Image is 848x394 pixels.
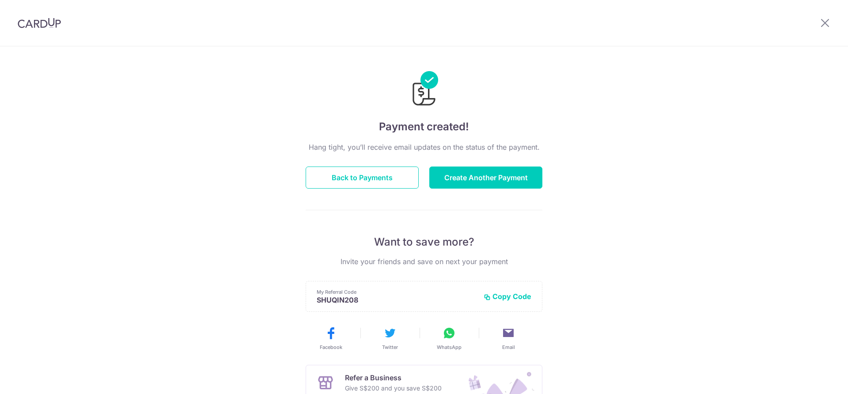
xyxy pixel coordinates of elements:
button: Copy Code [484,292,531,301]
button: Email [482,326,534,351]
h4: Payment created! [306,119,542,135]
span: Facebook [320,344,342,351]
p: Hang tight, you’ll receive email updates on the status of the payment. [306,142,542,152]
span: Email [502,344,515,351]
button: WhatsApp [423,326,475,351]
img: Payments [410,71,438,108]
p: My Referral Code [317,288,477,295]
button: Twitter [364,326,416,351]
img: CardUp [18,18,61,28]
button: Create Another Payment [429,167,542,189]
span: Twitter [382,344,398,351]
p: Refer a Business [345,372,442,383]
p: Invite your friends and save on next your payment [306,256,542,267]
p: Want to save more? [306,235,542,249]
p: Give S$200 and you save S$200 [345,383,442,394]
p: SHUQIN208 [317,295,477,304]
button: Facebook [305,326,357,351]
span: WhatsApp [437,344,462,351]
button: Back to Payments [306,167,419,189]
